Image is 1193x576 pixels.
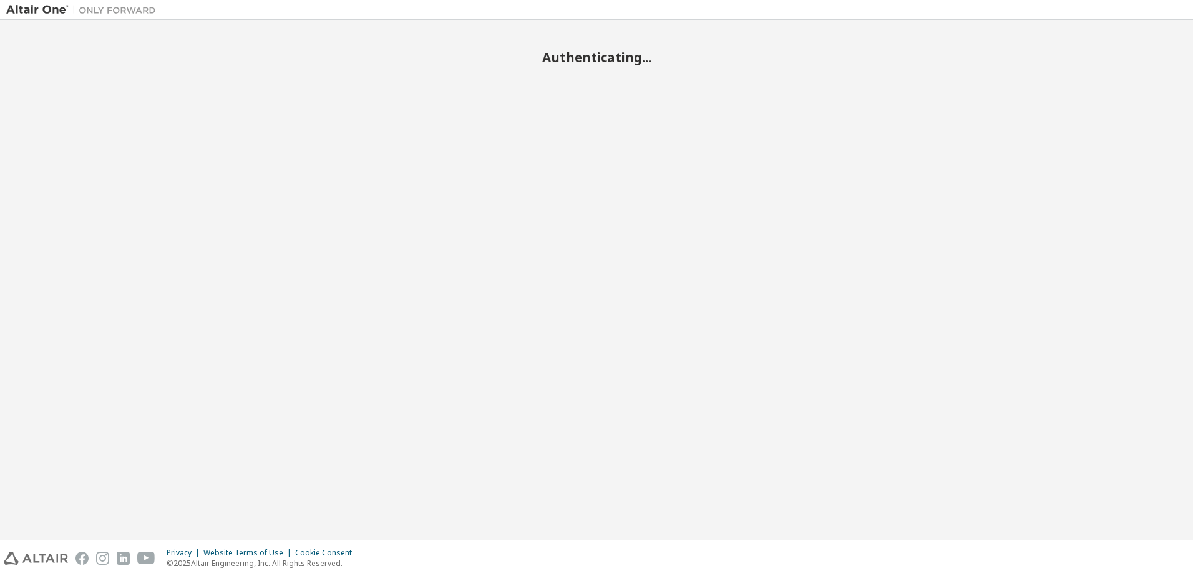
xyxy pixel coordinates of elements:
[167,558,359,569] p: © 2025 Altair Engineering, Inc. All Rights Reserved.
[6,4,162,16] img: Altair One
[96,552,109,565] img: instagram.svg
[295,548,359,558] div: Cookie Consent
[117,552,130,565] img: linkedin.svg
[137,552,155,565] img: youtube.svg
[167,548,203,558] div: Privacy
[203,548,295,558] div: Website Terms of Use
[4,552,68,565] img: altair_logo.svg
[75,552,89,565] img: facebook.svg
[6,49,1187,65] h2: Authenticating...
